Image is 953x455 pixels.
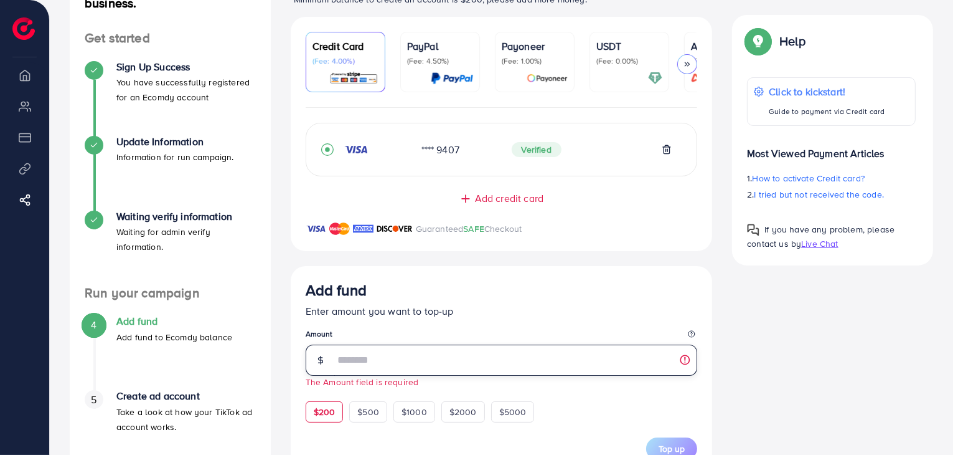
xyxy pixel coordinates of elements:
p: PayPal [407,39,473,54]
img: brand [353,221,373,236]
img: credit [344,145,369,155]
img: brand [306,221,326,236]
span: 5 [91,393,96,407]
img: logo [12,17,35,40]
p: (Fee: 1.00%) [502,56,568,66]
li: Update Information [70,136,271,211]
small: The Amount field is required [306,376,418,388]
p: Help [779,34,805,49]
h3: Add fund [306,281,367,299]
p: Take a look at how your TikTok ad account works. [116,405,256,434]
p: Enter amount you want to top-up [306,304,698,318]
svg: record circle [321,143,334,156]
span: If you have any problem, please contact us by [747,223,894,250]
p: (Fee: 4.00%) [312,56,378,66]
h4: Get started [70,31,271,46]
p: You have successfully registered for an Ecomdy account [116,75,256,105]
h4: Create ad account [116,390,256,402]
span: $500 [357,406,379,418]
li: Waiting verify information [70,211,271,285]
p: Credit Card [312,39,378,54]
span: How to activate Credit card? [753,172,865,184]
img: card [687,71,757,85]
p: Airwallex [691,39,757,54]
h4: Waiting verify information [116,211,256,223]
p: (Fee: 0.00%) [596,56,662,66]
p: Most Viewed Payment Articles [747,136,916,161]
p: 2. [747,187,916,202]
img: brand [329,221,350,236]
p: Guide to payment via Credit card [769,104,885,119]
img: card [329,71,378,85]
span: $1000 [401,406,427,418]
span: Live Chat [801,237,838,250]
img: card [527,71,568,85]
img: brand [377,221,413,236]
h4: Run your campaign [70,285,271,301]
p: Information for run campaign. [116,150,234,165]
p: Click to kickstart! [769,84,885,99]
li: Sign Up Success [70,61,271,136]
span: $2000 [449,406,477,418]
img: card [648,71,662,85]
p: Payoneer [502,39,568,54]
span: Top up [659,443,685,455]
span: Add credit card [475,191,543,206]
span: I tried but not received the code. [754,188,884,201]
iframe: Chat [900,399,944,446]
p: Waiting for admin verify information. [116,224,256,254]
p: Add fund to Ecomdy balance [116,330,232,345]
img: Popup guide [747,30,769,52]
h4: Sign Up Success [116,61,256,73]
p: USDT [596,39,662,54]
p: Guaranteed Checkout [416,221,522,236]
img: card [431,71,473,85]
span: $5000 [499,406,527,418]
legend: Amount [306,328,698,344]
span: Verified [512,142,561,157]
h4: Add fund [116,315,232,327]
h4: Update Information [116,136,234,148]
span: SAFE [463,223,484,235]
span: 4 [91,318,96,332]
p: 1. [747,171,916,186]
p: (Fee: 4.50%) [407,56,473,66]
span: $200 [314,406,336,418]
img: Popup guide [747,224,759,236]
li: Add fund [70,315,271,390]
